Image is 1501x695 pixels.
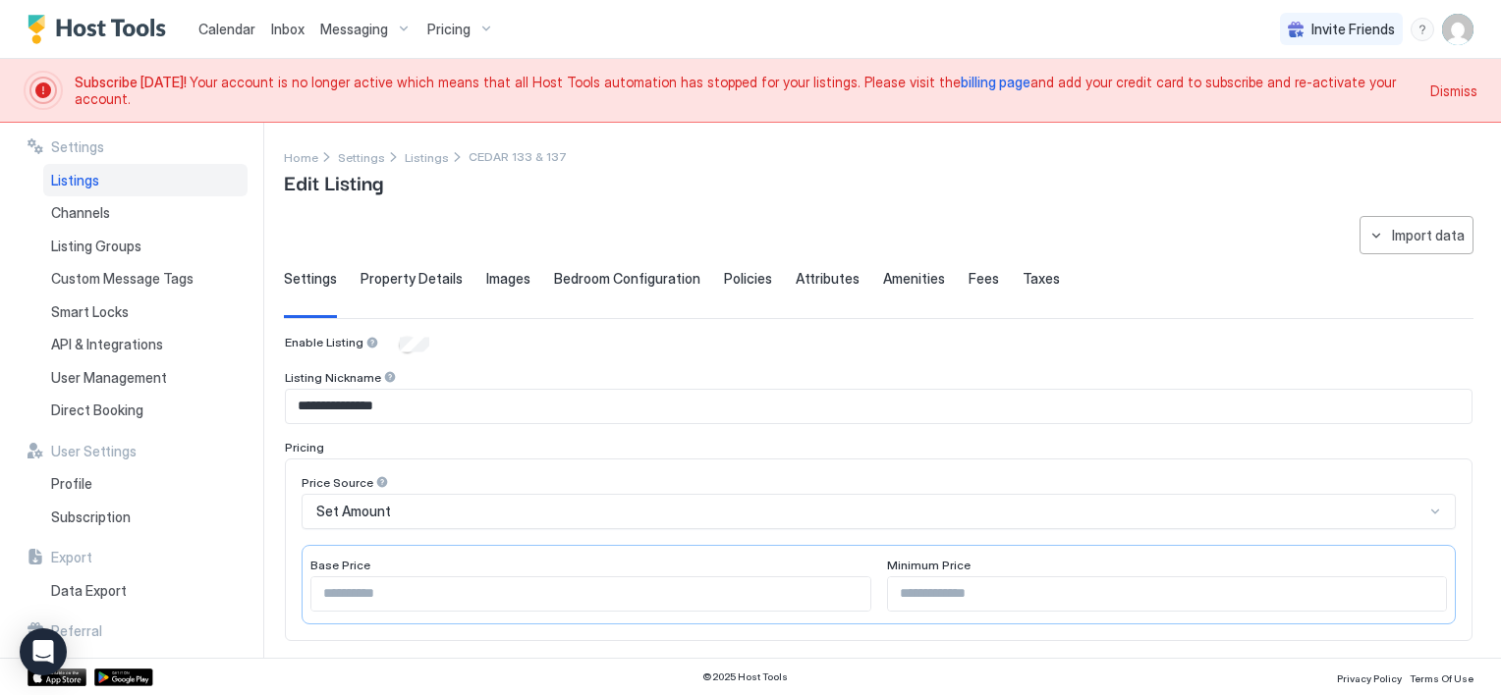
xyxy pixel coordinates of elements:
span: User Settings [51,443,137,460]
span: Pricing [285,440,324,454]
a: Refer a Friend [43,648,248,681]
span: Refer a Friend [51,656,139,673]
span: Bedroom Configuration [554,270,700,288]
span: Messaging [320,21,388,38]
span: Pricing [427,21,471,38]
span: Listing Groups [51,238,141,255]
span: Enable Listing [285,335,363,349]
a: Data Export [43,574,248,608]
a: App Store [28,668,86,686]
span: User Management [51,369,167,387]
a: Privacy Policy [1337,667,1402,687]
span: Data Export [51,582,127,600]
span: Channels [51,204,110,222]
span: Settings [51,138,104,156]
a: Terms Of Use [1410,667,1473,687]
span: Invite Friends [1311,21,1395,38]
span: Your account is no longer active which means that all Host Tools automation has stopped for your ... [75,74,1418,108]
div: Open Intercom Messenger [20,628,67,675]
span: Referral [51,622,102,640]
span: Custom Message Tags [51,270,194,288]
a: Calendar [198,19,255,39]
span: Images [486,270,530,288]
span: Listings [51,172,99,189]
span: Listing Nickname [285,370,381,385]
a: Google Play Store [94,668,153,686]
input: Input Field [888,577,1447,611]
span: © 2025 Host Tools [702,670,788,683]
div: Import data [1392,225,1465,245]
a: Listings [405,146,449,167]
span: Direct Booking [51,401,143,419]
a: Home [284,146,318,167]
span: Attributes [796,270,860,288]
a: Channels [43,196,248,230]
a: Listings [43,164,248,197]
div: menu [1411,18,1434,41]
span: Settings [338,150,385,165]
span: Price Source [302,475,373,490]
span: Availability [285,657,344,671]
a: Inbox [271,19,305,39]
div: User profile [1442,14,1473,45]
span: Minimum Price [887,558,971,572]
span: Calendar [198,21,255,37]
a: API & Integrations [43,328,248,361]
span: Home [284,150,318,165]
span: Inbox [271,21,305,37]
a: Settings [338,146,385,167]
a: Host Tools Logo [28,15,175,44]
span: Breadcrumb [469,149,567,164]
span: API & Integrations [51,336,163,353]
span: Subscription [51,508,131,526]
span: Privacy Policy [1337,672,1402,684]
span: Terms Of Use [1410,672,1473,684]
span: Edit Listing [284,167,383,196]
input: Input Field [311,577,870,611]
a: Listing Groups [43,230,248,263]
div: Dismiss [1430,80,1477,101]
a: Smart Locks [43,295,248,329]
div: Breadcrumb [405,146,449,167]
span: Subscribe [DATE]! [75,74,190,90]
span: Base Price [310,558,370,572]
span: Property Details [361,270,463,288]
span: Profile [51,475,92,493]
div: Breadcrumb [284,146,318,167]
span: Taxes [1023,270,1060,288]
button: Import data [1360,216,1473,254]
div: Breadcrumb [338,146,385,167]
a: Custom Message Tags [43,262,248,295]
span: Listings [405,150,449,165]
a: Direct Booking [43,394,248,427]
a: Profile [43,467,248,501]
span: Settings [284,270,337,288]
a: billing page [961,74,1030,90]
span: Policies [724,270,772,288]
a: Subscription [43,501,248,534]
span: Fees [969,270,999,288]
span: Set Amount [316,503,391,520]
input: Input Field [286,390,1472,423]
a: User Management [43,361,248,395]
span: Export [51,549,92,566]
span: Smart Locks [51,303,129,321]
span: Amenities [883,270,945,288]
